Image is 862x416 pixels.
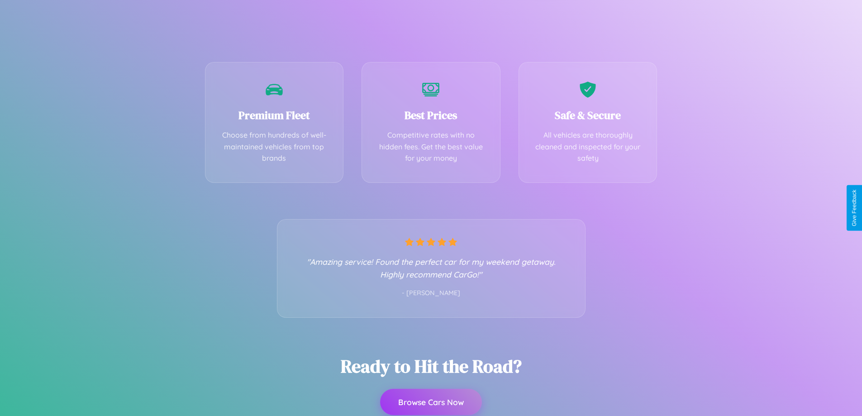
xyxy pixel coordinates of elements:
p: - [PERSON_NAME] [295,287,567,299]
p: "Amazing service! Found the perfect car for my weekend getaway. Highly recommend CarGo!" [295,255,567,281]
h2: Ready to Hit the Road? [341,354,522,378]
h3: Premium Fleet [219,108,330,123]
button: Browse Cars Now [380,389,482,415]
h3: Best Prices [376,108,486,123]
h3: Safe & Secure [533,108,643,123]
div: Give Feedback [851,190,857,226]
p: Competitive rates with no hidden fees. Get the best value for your money [376,129,486,164]
p: All vehicles are thoroughly cleaned and inspected for your safety [533,129,643,164]
p: Choose from hundreds of well-maintained vehicles from top brands [219,129,330,164]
